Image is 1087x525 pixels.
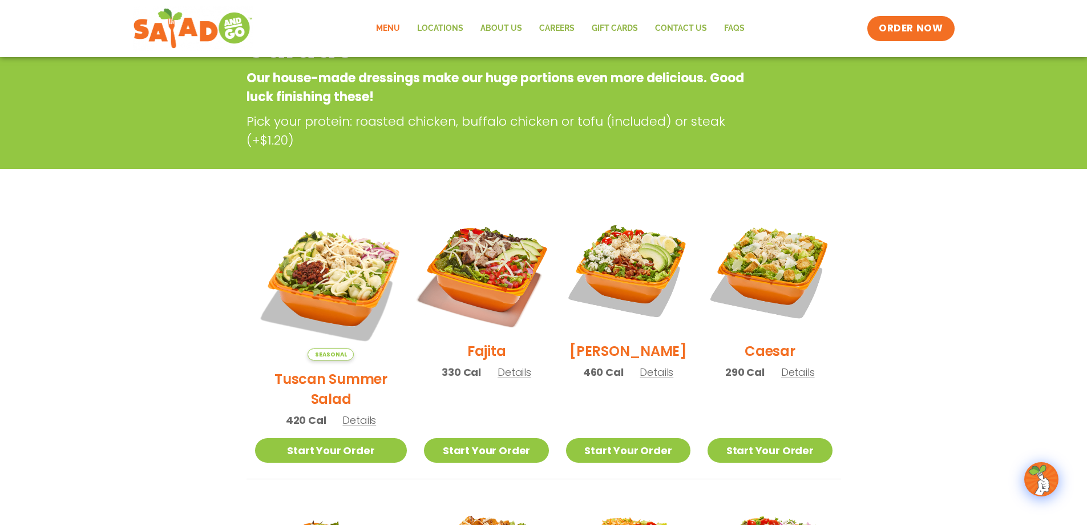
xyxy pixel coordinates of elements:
span: 330 Cal [442,364,481,380]
span: ORDER NOW [879,22,943,35]
p: Our house-made dressings make our huge portions even more delicious. Good luck finishing these! [247,69,749,106]
h2: Tuscan Summer Salad [255,369,407,409]
img: Product photo for Tuscan Summer Salad [255,208,407,360]
span: Details [781,365,815,379]
a: GIFT CARDS [583,15,646,42]
img: Product photo for Cobb Salad [566,208,690,332]
span: Details [498,365,531,379]
a: FAQs [716,15,753,42]
a: Start Your Order [566,438,690,463]
img: Product photo for Caesar Salad [708,208,832,332]
span: 460 Cal [583,364,624,380]
h2: [PERSON_NAME] [569,341,687,361]
span: Details [342,413,376,427]
a: About Us [472,15,531,42]
span: Details [640,365,673,379]
img: Product photo for Fajita Salad [413,197,559,343]
h2: Caesar [745,341,795,361]
p: Pick your protein: roasted chicken, buffalo chicken or tofu (included) or steak (+$1.20) [247,112,754,150]
img: new-SAG-logo-768×292 [133,6,253,51]
span: 290 Cal [725,364,765,380]
a: Contact Us [646,15,716,42]
a: Start Your Order [708,438,832,463]
img: wpChatIcon [1025,463,1057,495]
a: ORDER NOW [867,16,954,41]
a: Locations [409,15,472,42]
span: 420 Cal [286,412,326,428]
a: Menu [367,15,409,42]
a: Careers [531,15,583,42]
a: Start Your Order [255,438,407,463]
h2: Fajita [467,341,506,361]
span: Seasonal [308,348,354,360]
a: Start Your Order [424,438,548,463]
nav: Menu [367,15,753,42]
